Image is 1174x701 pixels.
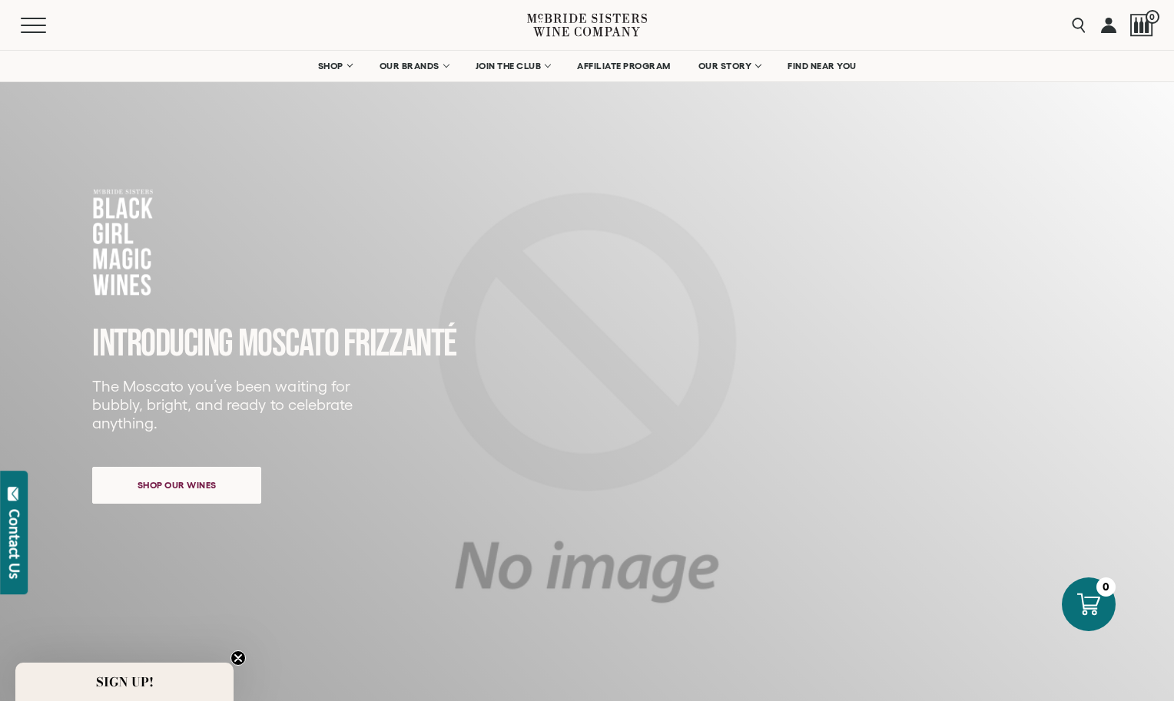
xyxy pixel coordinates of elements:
[380,61,439,71] span: OUR BRANDS
[92,321,233,367] span: INTRODUCING
[370,51,458,81] a: OUR BRANDS
[318,61,344,71] span: SHOP
[111,470,244,500] span: Shop our wines
[466,51,560,81] a: JOIN THE CLUB
[238,321,339,367] span: MOSCATO
[688,51,771,81] a: OUR STORY
[788,61,857,71] span: FIND NEAR YOU
[7,509,22,579] div: Contact Us
[577,61,671,71] span: AFFILIATE PROGRAM
[92,467,261,504] a: Shop our wines
[15,663,234,701] div: SIGN UP!Close teaser
[476,61,542,71] span: JOIN THE CLUB
[1096,577,1116,597] div: 0
[230,650,246,666] button: Close teaser
[21,18,76,33] button: Mobile Menu Trigger
[343,321,456,367] span: FRIZZANTé
[308,51,362,81] a: SHOP
[778,51,867,81] a: FIND NEAR YOU
[92,377,363,432] p: The Moscato you’ve been waiting for bubbly, bright, and ready to celebrate anything.
[698,61,752,71] span: OUR STORY
[1146,10,1159,24] span: 0
[96,673,154,691] span: SIGN UP!
[567,51,681,81] a: AFFILIATE PROGRAM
